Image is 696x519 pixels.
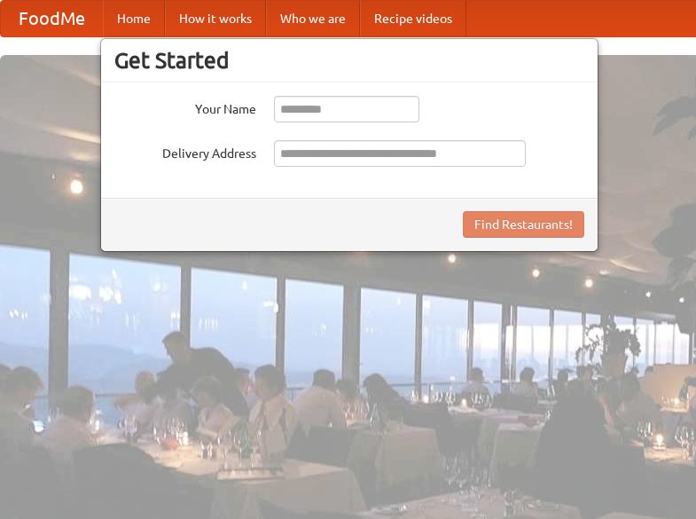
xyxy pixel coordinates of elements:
[165,1,266,36] a: How it works
[1,1,103,36] a: FoodMe
[360,1,466,36] a: Recipe videos
[114,47,584,74] h3: Get Started
[266,1,360,36] a: Who we are
[103,1,165,36] a: Home
[114,140,256,162] label: Delivery Address
[114,96,256,118] label: Your Name
[463,211,584,238] button: Find Restaurants!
